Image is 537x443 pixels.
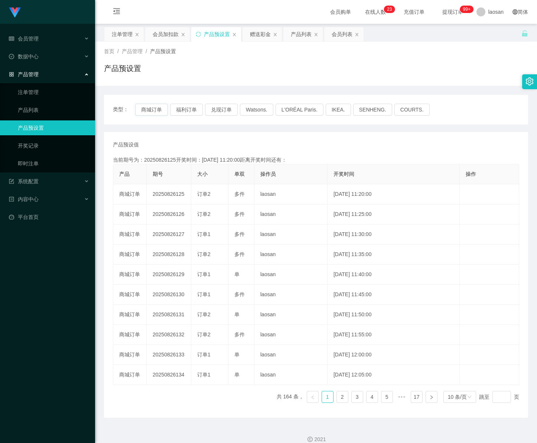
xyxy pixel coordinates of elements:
[390,6,392,13] p: 3
[18,120,89,135] a: 产品预设置
[328,265,460,285] td: [DATE] 11:40:00
[9,54,14,59] i: 图标: check-circle-o
[9,7,21,18] img: logo.9652507e.png
[147,325,191,345] td: 20250826132
[147,204,191,224] td: 20250826126
[466,171,476,177] span: 操作
[276,104,323,116] button: L'ORÉAL Paris.
[396,391,408,403] li: 向后 5 页
[113,305,147,325] td: 商城订单
[326,104,351,116] button: IKEA.
[9,179,14,184] i: 图标: form
[277,391,304,403] li: 共 164 条，
[400,9,428,14] span: 充值订单
[18,156,89,171] a: 即时注单
[332,27,352,41] div: 会员列表
[512,9,518,14] i: 图标: global
[18,103,89,117] a: 产品列表
[197,311,211,317] span: 订单2
[250,27,271,41] div: 赠送彩金
[234,211,245,217] span: 多件
[234,372,240,378] span: 单
[448,391,467,402] div: 10 条/页
[361,9,390,14] span: 在线人数
[337,391,348,402] a: 2
[9,178,39,184] span: 系统配置
[197,271,211,277] span: 订单1
[9,54,39,59] span: 数据中心
[234,352,240,358] span: 单
[291,27,312,41] div: 产品列表
[328,245,460,265] td: [DATE] 11:35:00
[254,345,328,365] td: laosan
[333,171,354,177] span: 开奖时间
[254,285,328,305] td: laosan
[113,245,147,265] td: 商城订单
[204,27,230,41] div: 产品预设置
[113,285,147,305] td: 商城订单
[18,138,89,153] a: 开奖记录
[113,224,147,245] td: 商城订单
[197,352,211,358] span: 订单1
[381,391,393,402] a: 5
[122,48,143,54] span: 产品管理
[411,391,422,402] a: 17
[479,391,519,403] div: 跳至 页
[254,365,328,385] td: laosan
[328,325,460,345] td: [DATE] 11:55:00
[234,191,245,197] span: 多件
[322,391,333,402] a: 1
[355,32,359,37] i: 图标: close
[328,204,460,224] td: [DATE] 11:25:00
[197,251,211,257] span: 订单2
[240,104,273,116] button: Watsons.
[197,332,211,337] span: 订单2
[310,395,315,400] i: 图标: left
[351,391,363,403] li: 3
[328,345,460,365] td: [DATE] 12:00:00
[260,171,276,177] span: 操作员
[104,48,114,54] span: 首页
[153,27,179,41] div: 会员加扣款
[232,32,237,37] i: 图标: close
[9,210,89,224] a: 图标: dashboard平台首页
[113,204,147,224] td: 商城订单
[113,184,147,204] td: 商城订单
[254,204,328,224] td: laosan
[104,0,129,24] i: 图标: menu-fold
[113,156,519,164] div: 当前期号为：20250826125开奖时间：[DATE] 11:20:00距离开奖时间还有：
[328,285,460,305] td: [DATE] 11:45:00
[9,71,39,77] span: 产品管理
[135,32,139,37] i: 图标: close
[254,305,328,325] td: laosan
[352,391,363,402] a: 3
[119,171,130,177] span: 产品
[9,196,39,202] span: 内容中心
[429,395,434,400] i: 图标: right
[307,437,313,442] i: 图标: copyright
[234,271,240,277] span: 单
[181,32,185,37] i: 图标: close
[273,32,277,37] i: 图标: close
[314,32,318,37] i: 图标: close
[147,265,191,285] td: 20250826129
[353,104,392,116] button: SENHENG.
[234,171,245,177] span: 单双
[147,345,191,365] td: 20250826133
[9,36,39,42] span: 会员管理
[197,191,211,197] span: 订单2
[234,332,245,337] span: 多件
[387,6,390,13] p: 2
[147,184,191,204] td: 20250826125
[150,48,176,54] span: 产品预设置
[9,72,14,77] i: 图标: appstore-o
[147,285,191,305] td: 20250826130
[197,291,211,297] span: 订单1
[9,197,14,202] i: 图标: profile
[113,345,147,365] td: 商城订单
[112,27,133,41] div: 注单管理
[336,391,348,403] li: 2
[104,63,141,74] h1: 产品预设置
[254,184,328,204] td: laosan
[460,6,473,13] sup: 965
